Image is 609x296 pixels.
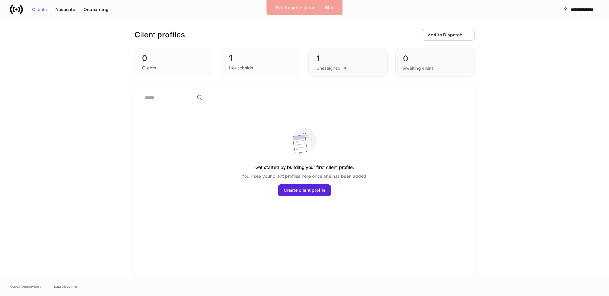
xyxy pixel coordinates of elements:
[308,48,388,77] div: 1Unassigned
[79,4,113,15] button: Onboarding
[316,65,341,71] div: Unassigned
[55,7,75,12] div: Accounts
[10,284,41,289] span: © 2025 OneAdvisory
[229,65,253,71] div: Households
[142,53,206,63] div: 0
[255,162,354,173] h5: Get started by building your first client profile.
[241,173,368,179] p: You'll see your client profiles here once one has been added.
[83,7,108,12] div: Onboarding
[54,284,77,289] a: Data Disclaimer
[403,65,433,71] div: Awaiting client
[403,54,467,64] div: 0
[28,4,51,15] button: Clients
[272,3,319,13] button: Exit Impersonation
[276,5,315,10] div: Exit Impersonation
[284,188,325,192] div: Create client profile
[32,7,47,12] div: Clients
[422,29,475,41] button: Add to Dispatch
[316,54,380,64] div: 1
[134,30,185,40] h3: Client profiles
[278,184,331,196] button: Create client profile
[321,3,337,13] button: Blur
[395,48,475,77] div: 0Awaiting client
[51,4,79,15] button: Accounts
[229,53,293,63] div: 1
[325,5,333,10] div: Blur
[142,65,156,71] div: Clients
[428,33,469,37] div: Add to Dispatch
